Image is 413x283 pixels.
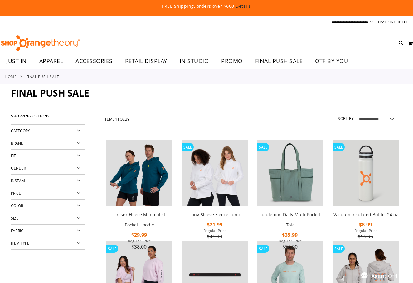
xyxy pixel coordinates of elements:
a: ACCESSORIES [69,54,119,68]
a: Tracking Info [377,19,407,25]
span: $41.00 [207,233,223,240]
span: Regular Price [257,238,323,243]
span: Item Type [11,241,29,246]
span: JUST IN [6,54,27,68]
label: Sort By [338,116,354,121]
span: Fabric [11,228,23,233]
a: APPAREL [33,54,70,68]
span: Regular Price [182,228,248,233]
span: Regular Price [106,238,172,243]
span: FINAL PUSH SALE [255,54,303,68]
span: SALE [182,143,194,151]
span: IN STUDIO [180,54,209,68]
a: OTF BY YOU [309,54,354,68]
a: Unisex Fleece Minimalist Pocket Hoodie [106,140,172,207]
span: RETAIL DISPLAY [125,54,167,68]
span: APPAREL [39,54,63,68]
button: Account menu [370,19,373,25]
span: OTF BY YOU [315,54,348,68]
span: Brand [11,141,24,146]
img: Product image for Fleece Long Sleeve [182,140,248,206]
span: SALE [333,245,345,253]
p: FREE Shipping, orders over $600. [23,3,390,9]
span: 229 [123,117,130,122]
span: $29.99 [131,231,148,238]
strong: Shopping Options [11,111,85,125]
span: PROMO [221,54,243,68]
span: Fit [11,153,16,158]
span: $35.99 [282,231,299,238]
span: $56.00 [282,243,299,250]
a: Vacuum Insulated Bottle 24 oz [333,211,398,217]
span: Agent Offline [371,273,406,279]
span: Inseam [11,178,25,183]
span: Color [11,203,23,208]
h2: Items to [103,114,130,124]
a: lululemon Daily Multi-Pocket ToteSALE [257,140,323,207]
a: Details [236,3,251,9]
a: IN STUDIO [173,54,215,68]
span: $21.99 [207,221,223,228]
a: lululemon Daily Multi-Pocket Tote [260,211,320,228]
span: 1 [115,117,118,122]
div: product [103,137,176,267]
strong: FINAL PUSH SALE [26,74,59,79]
a: PROMO [215,54,249,68]
img: Vacuum Insulated Bottle 24 oz [333,140,399,206]
a: Long Sleeve Fleece Tunic [189,211,241,217]
span: SALE [257,143,269,151]
a: Home [5,74,17,79]
span: Size [11,216,18,221]
img: lululemon Daily Multi-Pocket Tote [257,140,323,206]
a: FINAL PUSH SALE [249,54,309,68]
span: Price [11,191,21,196]
span: ACCESSORIES [75,54,113,68]
a: Unisex Fleece Minimalist Pocket Hoodie [114,211,165,228]
span: FINAL PUSH SALE [11,87,89,99]
span: SALE [333,143,345,151]
a: Vacuum Insulated Bottle 24 ozSALE [333,140,399,207]
a: Product image for Fleece Long SleeveSALE [182,140,248,207]
span: $38.00 [131,243,148,250]
img: Unisex Fleece Minimalist Pocket Hoodie [106,140,172,206]
div: product [254,137,327,267]
div: product [330,137,402,256]
a: RETAIL DISPLAY [119,54,173,68]
span: $16.95 [358,233,374,240]
span: $8.99 [359,221,373,228]
span: Category [11,128,30,133]
span: Gender [11,166,26,171]
button: Agent Offline [357,269,409,283]
span: Regular Price [333,228,399,233]
div: product [179,137,251,256]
